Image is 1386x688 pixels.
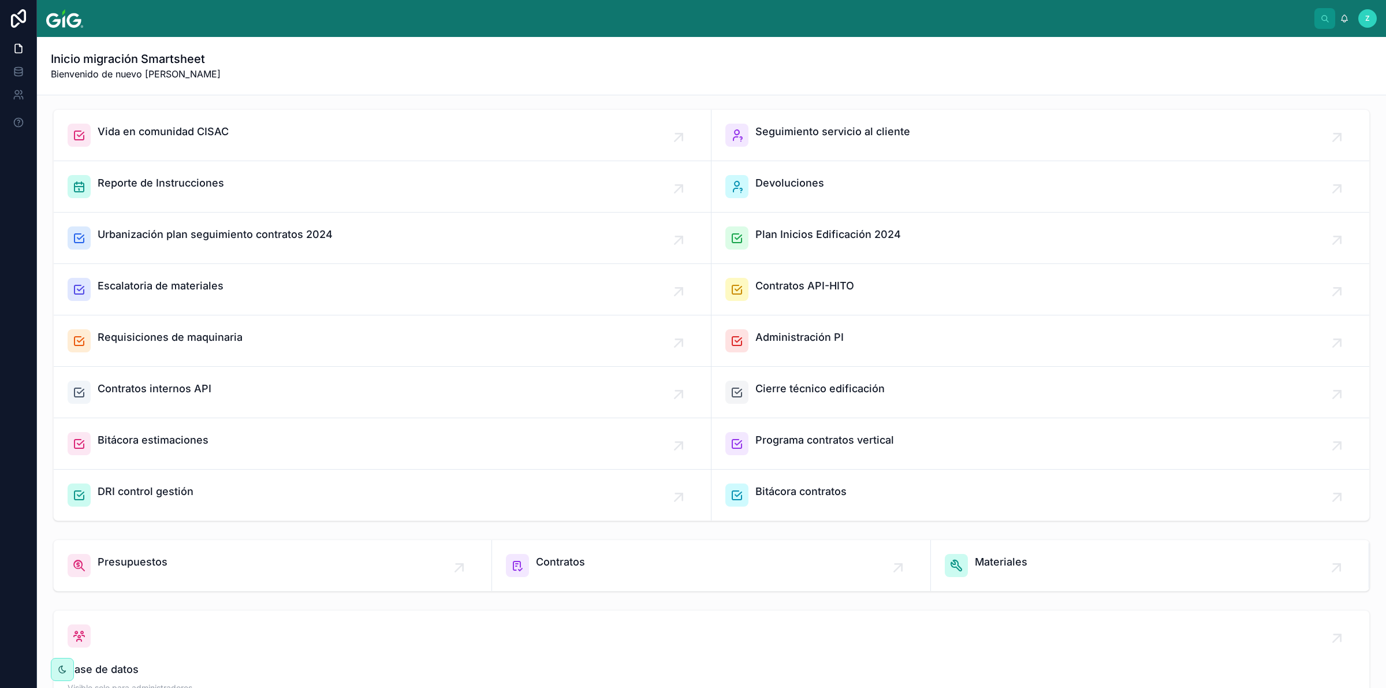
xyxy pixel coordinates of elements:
[711,110,1369,161] a: Seguimiento servicio al cliente
[98,484,193,500] span: DRI control gestión
[1365,14,1370,23] span: Z
[54,367,711,418] a: Contratos internos API
[51,67,221,81] span: Bienvenido de nuevo [PERSON_NAME]
[536,554,585,570] span: Contratos
[711,161,1369,213] a: Devoluciones
[755,124,910,140] span: Seguimiento servicio al cliente
[755,432,894,448] span: Programa contratos vertical
[98,554,167,570] span: Presupuestos
[54,161,711,213] a: Reporte de Instrucciones
[98,124,229,140] span: Vida en comunidad CISAC
[54,213,711,264] a: Urbanización plan seguimiento contratos 2024
[755,226,901,243] span: Plan Inicios Edificación 2024
[755,278,854,294] span: Contratos API-HITO
[51,51,221,67] h1: Inicio migración Smartsheet
[98,329,243,345] span: Requisiciones de maquinaria
[54,418,711,470] a: Bitácora estimaciones
[98,175,224,191] span: Reporte de Instrucciones
[54,110,711,161] a: Vida en comunidad CISAC
[711,213,1369,264] a: Plan Inicios Edificación 2024
[98,432,208,448] span: Bitácora estimaciones
[711,315,1369,367] a: Administración PI
[54,264,711,315] a: Escalatoria de materiales
[98,278,223,294] span: Escalatoria de materiales
[54,540,492,591] a: Presupuestos
[711,418,1369,470] a: Programa contratos vertical
[92,16,1314,21] div: scrollable content
[68,661,1355,678] span: Base de datos
[755,381,885,397] span: Cierre técnico edificación
[711,264,1369,315] a: Contratos API-HITO
[755,484,847,500] span: Bitácora contratos
[492,540,930,591] a: Contratos
[46,9,83,28] img: App logo
[755,329,844,345] span: Administración PI
[755,175,824,191] span: Devoluciones
[975,554,1027,570] span: Materiales
[98,381,211,397] span: Contratos internos API
[54,470,711,520] a: DRI control gestión
[711,367,1369,418] a: Cierre técnico edificación
[711,470,1369,520] a: Bitácora contratos
[98,226,333,243] span: Urbanización plan seguimiento contratos 2024
[54,315,711,367] a: Requisiciones de maquinaria
[931,540,1369,591] a: Materiales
